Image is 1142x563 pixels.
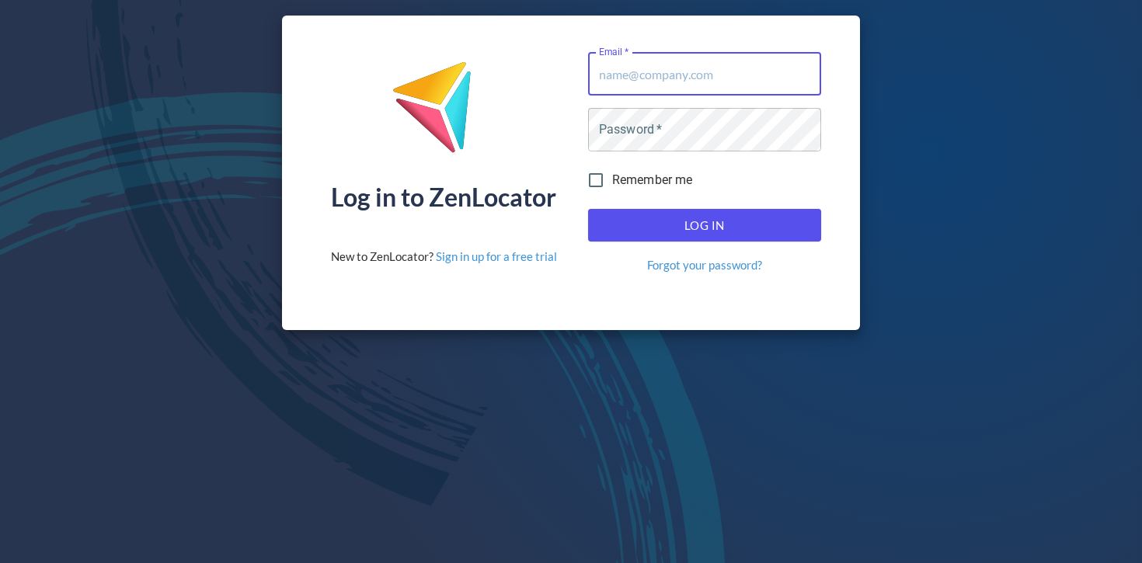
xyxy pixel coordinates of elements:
[436,249,557,263] a: Sign in up for a free trial
[647,257,762,273] a: Forgot your password?
[588,209,821,242] button: Log In
[605,215,804,235] span: Log In
[612,171,693,189] span: Remember me
[392,61,496,165] img: ZenLocator
[331,248,557,265] div: New to ZenLocator?
[331,185,556,210] div: Log in to ZenLocator
[588,52,821,96] input: name@company.com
